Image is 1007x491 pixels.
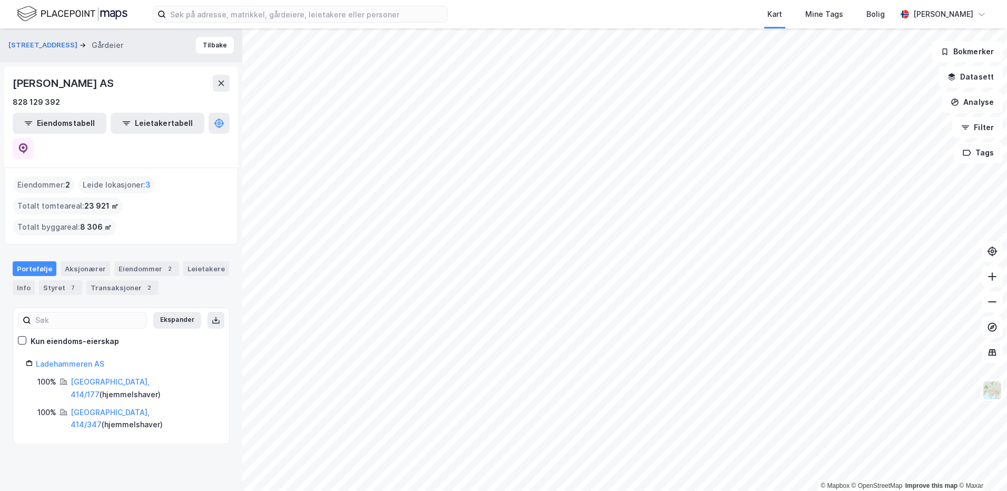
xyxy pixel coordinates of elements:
div: 2 [144,282,154,293]
span: 2 [65,179,70,191]
button: Eiendomstabell [13,113,106,134]
div: Totalt tomteareal : [13,198,123,214]
div: Totalt byggareal : [13,219,116,235]
div: Transaksjoner [86,280,159,295]
input: Søk på adresse, matrikkel, gårdeiere, leietakere eller personer [166,6,447,22]
div: Kontrollprogram for chat [954,440,1007,491]
div: Leide lokasjoner : [78,176,155,193]
div: 828 129 392 [13,96,60,109]
button: Leietakertabell [111,113,204,134]
a: [GEOGRAPHIC_DATA], 414/347 [71,408,150,429]
iframe: Chat Widget [954,440,1007,491]
a: Mapbox [821,482,850,489]
img: Z [982,380,1002,400]
div: 100% [37,406,56,419]
div: Portefølje [13,261,56,276]
button: Ekspander [153,312,201,329]
div: Mine Tags [805,8,843,21]
span: 3 [145,179,151,191]
div: 7 [67,282,78,293]
div: Aksjonærer [61,261,110,276]
div: Styret [39,280,82,295]
div: Eiendommer : [13,176,74,193]
a: Ladehammeren AS [36,359,104,368]
button: Filter [952,117,1003,138]
div: ( hjemmelshaver ) [71,376,216,401]
a: Improve this map [905,482,957,489]
div: [PERSON_NAME] [913,8,973,21]
input: Søk [31,312,146,328]
button: Datasett [939,66,1003,87]
div: Kun eiendoms-eierskap [31,335,119,348]
a: [GEOGRAPHIC_DATA], 414/177 [71,377,150,399]
span: 8 306 ㎡ [80,221,112,233]
div: ( hjemmelshaver ) [71,406,216,431]
div: Eiendommer [114,261,179,276]
div: [PERSON_NAME] AS [13,75,116,92]
span: 23 921 ㎡ [84,200,119,212]
button: [STREET_ADDRESS] [8,40,80,51]
button: Tilbake [196,37,234,54]
div: Kart [767,8,782,21]
div: 100% [37,376,56,388]
a: OpenStreetMap [852,482,903,489]
button: Analyse [942,92,1003,113]
div: 2 [164,263,175,274]
img: logo.f888ab2527a4732fd821a326f86c7f29.svg [17,5,127,23]
button: Bokmerker [932,41,1003,62]
div: Gårdeier [92,39,123,52]
div: Bolig [866,8,885,21]
button: Tags [954,142,1003,163]
div: Info [13,280,35,295]
div: Leietakere [183,261,229,276]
